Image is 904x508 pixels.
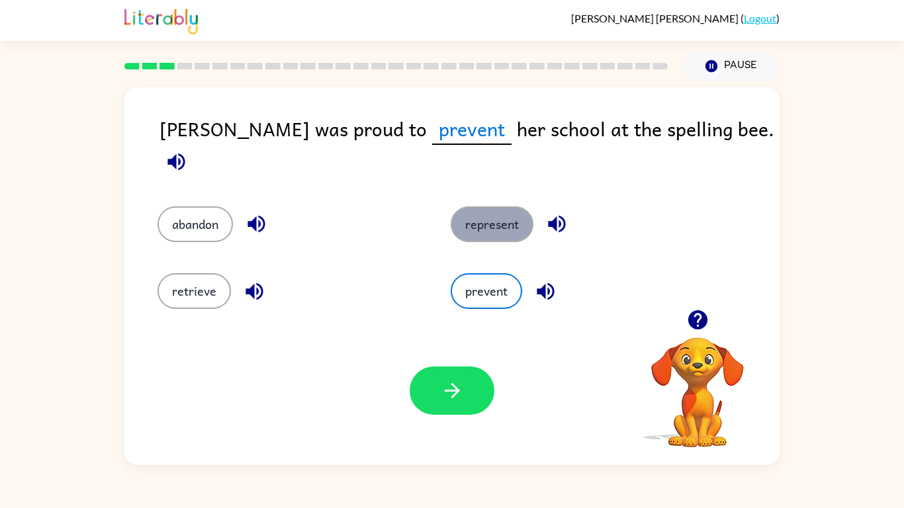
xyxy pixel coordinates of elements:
button: Pause [684,51,780,81]
button: represent [451,206,533,242]
button: retrieve [158,273,231,309]
div: ( ) [571,12,780,24]
video: Your browser must support playing .mp4 files to use Literably. Please try using another browser. [631,317,764,449]
a: Logout [744,12,776,24]
span: prevent [432,114,512,145]
button: prevent [451,273,522,309]
img: Literably [124,5,198,34]
button: abandon [158,206,233,242]
div: [PERSON_NAME] was proud to her school at the spelling bee. [159,114,780,180]
span: [PERSON_NAME] [PERSON_NAME] [571,12,741,24]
